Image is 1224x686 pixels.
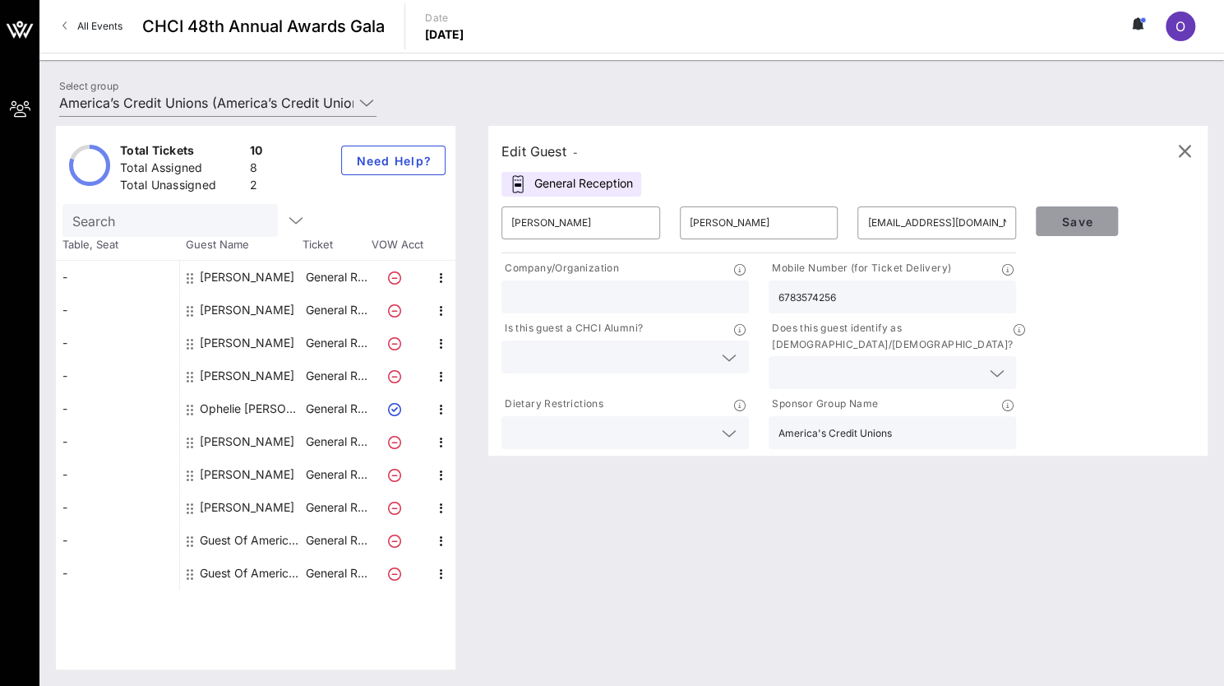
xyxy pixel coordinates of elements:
div: O [1166,12,1195,41]
div: Gordon Holzberg [200,294,294,327]
span: O [1176,18,1185,35]
div: Sandrine Maurice [200,458,294,491]
div: - [56,557,179,590]
div: 8 [250,160,263,180]
p: [DATE] [425,26,464,43]
p: General R… [303,524,369,557]
p: General R… [303,425,369,458]
span: Save [1049,215,1105,229]
div: - [56,458,179,491]
p: General R… [303,491,369,524]
p: General R… [303,392,369,425]
p: Mobile Number (for Ticket Delivery) [769,260,951,277]
input: Last Name* [690,210,829,236]
p: Sponsor Group Name [769,396,878,413]
input: Email* [867,210,1006,236]
div: - [56,425,179,458]
p: General R… [303,458,369,491]
span: Need Help? [355,154,432,168]
p: Does this guest identify as [DEMOGRAPHIC_DATA]/[DEMOGRAPHIC_DATA]? [769,320,1013,353]
div: Guest Of America’s Credit Unions [200,557,303,590]
div: Total Unassigned [120,177,243,197]
span: All Events [77,20,122,32]
span: VOW Acct [368,237,426,253]
span: Table, Seat [56,237,179,253]
p: Is this guest a CHCI Alumni? [501,320,643,337]
p: Dietary Restrictions [501,396,603,413]
div: Total Assigned [120,160,243,180]
div: 10 [250,142,263,163]
div: Grace Sanchez [200,327,294,359]
div: - [56,327,179,359]
span: Guest Name [179,237,303,253]
button: Need Help? [341,146,446,175]
div: General Reception [501,172,641,197]
span: CHCI 48th Annual Awards Gala [142,14,385,39]
a: All Events [53,13,132,39]
p: General R… [303,294,369,327]
div: Total Tickets [120,142,243,163]
label: Select group [59,80,118,92]
div: - [56,524,179,557]
button: Save [1036,206,1118,236]
div: Stephanie Cuevas [200,491,294,524]
span: - [573,146,578,159]
input: First Name* [511,210,650,236]
p: General R… [303,327,369,359]
p: Date [425,10,464,26]
div: Edit Guest [501,140,578,163]
div: Juan Fernandez [200,359,294,392]
div: Guest Of America’s Credit Unions [200,524,303,557]
div: - [56,261,179,294]
p: General R… [303,359,369,392]
div: - [56,359,179,392]
p: General R… [303,261,369,294]
div: Robert Suarez [200,425,294,458]
div: - [56,392,179,425]
div: Adrian Velazquez [200,261,294,294]
div: - [56,491,179,524]
span: Ticket [303,237,368,253]
p: General R… [303,557,369,590]
div: 2 [250,177,263,197]
p: Company/Organization [501,260,619,277]
div: - [56,294,179,327]
div: Ophelie Maurice [200,392,303,425]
